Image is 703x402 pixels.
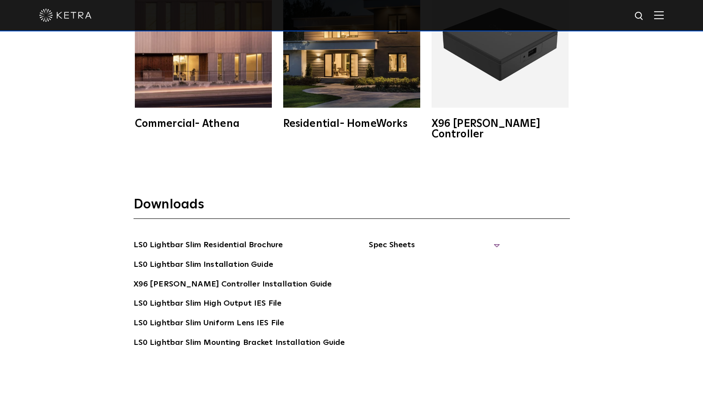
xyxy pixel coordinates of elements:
a: LS0 Lightbar Slim Residential Brochure [134,239,283,253]
img: Hamburger%20Nav.svg [654,11,664,19]
a: LS0 Lightbar Slim High Output IES File [134,297,282,311]
a: LS0 Lightbar Slim Installation Guide [134,259,273,273]
img: ketra-logo-2019-white [39,9,92,22]
h3: Downloads [134,196,570,219]
span: Spec Sheets [369,239,500,258]
a: LS0 Lightbar Slim Uniform Lens IES File [134,317,285,331]
a: LS0 Lightbar Slim Mounting Bracket Installation Guide [134,337,345,351]
div: X96 [PERSON_NAME] Controller [432,119,569,140]
div: Commercial- Athena [135,119,272,129]
a: X96 [PERSON_NAME] Controller Installation Guide [134,278,332,292]
div: Residential- HomeWorks [283,119,420,129]
img: search icon [634,11,645,22]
